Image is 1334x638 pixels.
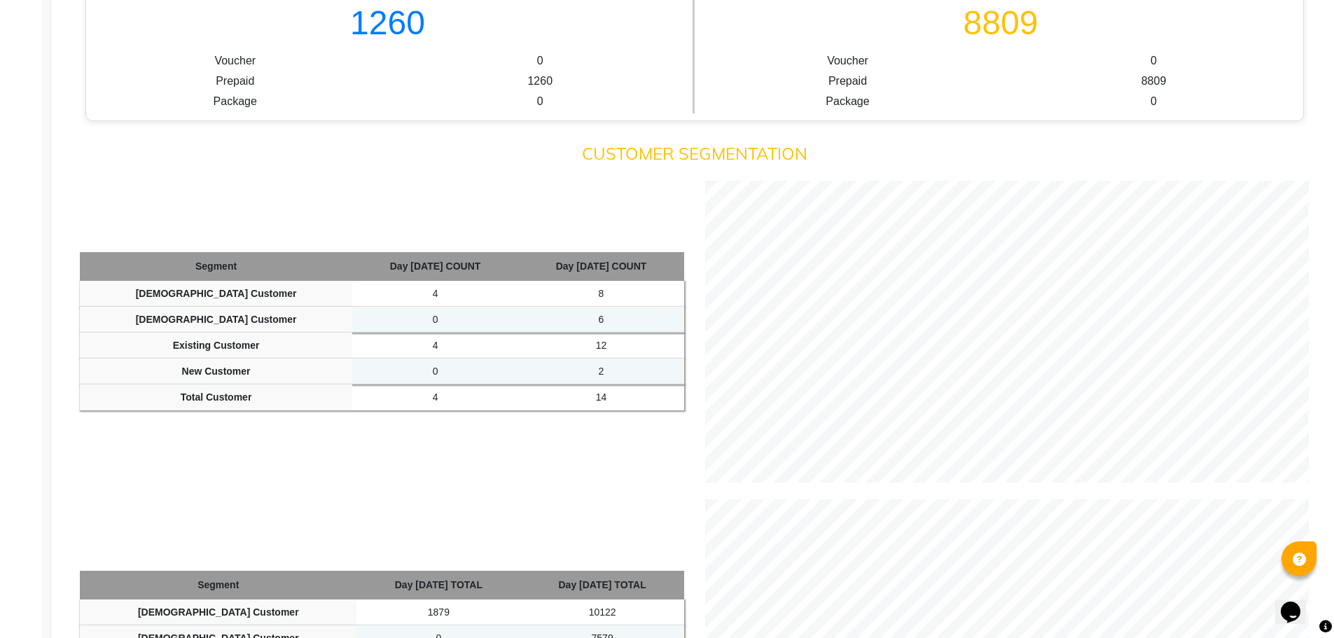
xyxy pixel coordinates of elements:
th: Segment [80,252,352,281]
span: Package [195,93,275,110]
td: 8 [518,281,684,307]
td: [DEMOGRAPHIC_DATA] Customer [80,307,352,333]
td: 0 [352,359,518,384]
td: 2 [518,359,684,384]
h4: 1260 [93,3,682,43]
th: Day [DATE] COUNT [352,252,518,281]
td: 6 [518,307,684,333]
span: 1260 [500,73,581,90]
td: 4 [352,384,518,410]
span: Prepaid [807,73,889,90]
td: 4 [352,333,518,359]
span: Prepaid [195,73,275,90]
th: Day [DATE] TOTAL [356,571,520,599]
span: 0 [500,93,581,110]
td: 4 [352,281,518,307]
span: 8809 [1113,73,1195,90]
td: 1879 [356,599,520,625]
th: Day [DATE] COUNT [518,252,684,281]
td: 0 [352,307,518,333]
th: Segment [80,571,356,599]
td: 10122 [520,599,684,625]
th: Day [DATE] TOTAL [520,571,684,599]
td: 12 [518,333,684,359]
span: 0 [1113,93,1195,110]
iframe: chat widget [1275,582,1320,624]
td: Existing Customer [80,333,352,359]
td: New Customer [80,359,352,384]
td: 14 [518,384,684,410]
h4: CUSTOMER SEGMENTATION [80,144,1309,164]
span: Voucher [807,53,889,69]
td: [DEMOGRAPHIC_DATA] Customer [80,599,356,625]
td: Total Customer [80,384,352,410]
h4: 8809 [705,3,1296,43]
td: [DEMOGRAPHIC_DATA] Customer [80,281,352,307]
span: Package [807,93,889,110]
span: 0 [500,53,581,69]
span: Voucher [195,53,275,69]
span: 0 [1113,53,1195,69]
